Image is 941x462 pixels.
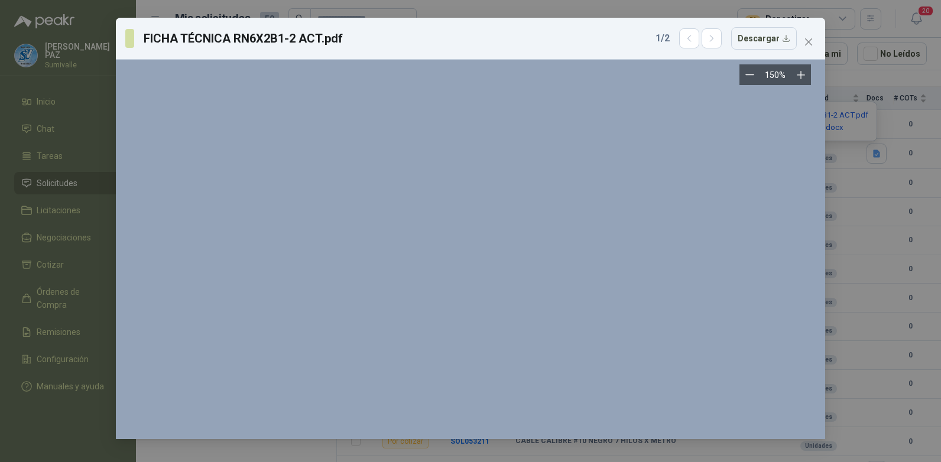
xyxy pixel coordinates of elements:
button: Descargar [731,27,797,50]
button: Close [799,32,818,51]
div: 150 % [765,69,786,82]
button: Zoom out [739,64,760,85]
span: close [804,37,813,47]
button: Zoom in [790,64,811,85]
h3: FICHA TÉCNICA RN6X2B1-2 ACT.pdf [144,30,343,47]
span: 1 / 2 [656,31,670,45]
